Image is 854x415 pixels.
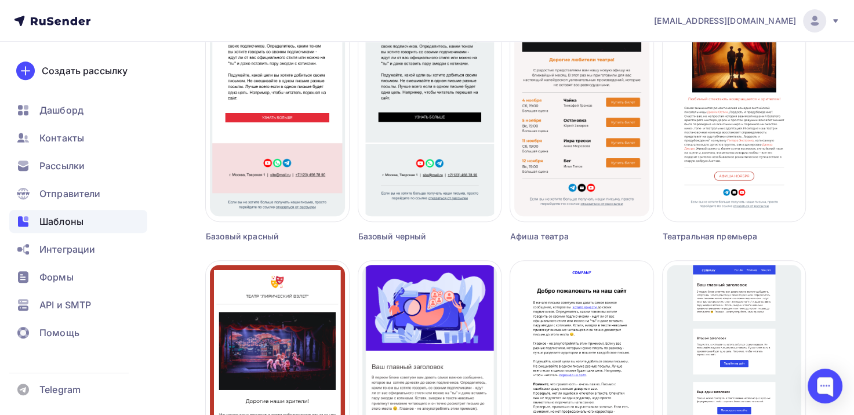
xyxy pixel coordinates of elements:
[358,231,466,242] div: Базовый черный
[39,326,79,340] span: Помощь
[654,15,796,27] span: [EMAIL_ADDRESS][DOMAIN_NAME]
[9,154,147,177] a: Рассылки
[510,231,617,242] div: Афиша театра
[39,159,85,173] span: Рассылки
[39,187,101,201] span: Отправители
[663,231,770,242] div: Театральная премьера
[39,383,81,396] span: Telegram
[9,99,147,122] a: Дашборд
[39,214,83,228] span: Шаблоны
[39,103,83,117] span: Дашборд
[206,231,313,242] div: Базовый красный
[42,64,128,78] div: Создать рассылку
[9,126,147,150] a: Контакты
[654,9,840,32] a: [EMAIL_ADDRESS][DOMAIN_NAME]
[9,182,147,205] a: Отправители
[39,242,95,256] span: Интеграции
[39,270,74,284] span: Формы
[39,131,84,145] span: Контакты
[9,210,147,233] a: Шаблоны
[39,298,91,312] span: API и SMTP
[9,265,147,289] a: Формы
